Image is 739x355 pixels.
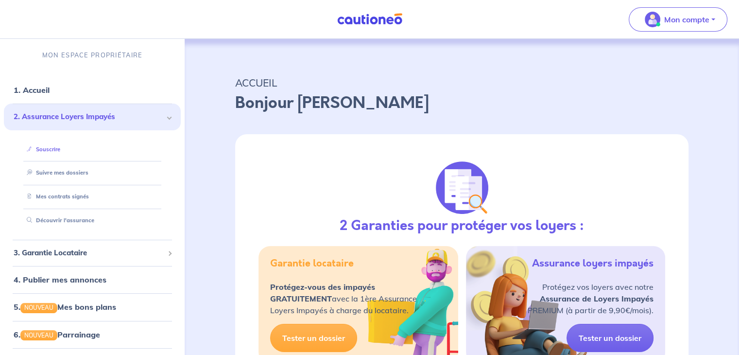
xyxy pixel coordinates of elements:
[4,244,181,263] div: 3. Garantie Locataire
[340,218,584,234] h3: 2 Garanties pour protéger vos loyers :
[235,74,688,91] p: ACCUEIL
[14,275,106,284] a: 4. Publier mes annonces
[629,7,727,32] button: illu_account_valid_menu.svgMon compte
[270,258,354,269] h5: Garantie locataire
[4,270,181,289] div: 4. Publier mes annonces
[14,248,164,259] span: 3. Garantie Locataire
[23,146,60,153] a: Souscrire
[4,325,181,344] div: 6.NOUVEAUParrainage
[16,213,169,229] div: Découvrir l'assurance
[4,80,181,100] div: 1. Accueil
[645,12,660,27] img: illu_account_valid_menu.svg
[14,330,100,339] a: 6.NOUVEAUParrainage
[270,281,417,316] p: avec la 1ère Assurance Loyers Impayés à charge du locataire.
[532,258,653,269] h5: Assurance loyers impayés
[270,282,375,303] strong: Protégez-vous des impayés GRATUITEMENT
[16,142,169,158] div: Souscrire
[664,14,709,25] p: Mon compte
[270,324,357,352] a: Tester un dossier
[16,165,169,181] div: Suivre mes dossiers
[4,104,181,130] div: 2. Assurance Loyers Impayés
[42,51,142,60] p: MON ESPACE PROPRIÉTAIRE
[23,193,89,200] a: Mes contrats signés
[436,161,488,214] img: justif-loupe
[16,189,169,205] div: Mes contrats signés
[540,294,653,303] strong: Assurance de Loyers Impayés
[4,297,181,317] div: 5.NOUVEAUMes bons plans
[528,281,653,316] p: Protégez vos loyers avec notre PREMIUM (à partir de 9,90€/mois).
[333,13,406,25] img: Cautioneo
[14,85,50,95] a: 1. Accueil
[567,324,653,352] a: Tester un dossier
[235,91,688,115] p: Bonjour [PERSON_NAME]
[14,111,164,123] span: 2. Assurance Loyers Impayés
[23,169,88,176] a: Suivre mes dossiers
[23,217,94,224] a: Découvrir l'assurance
[14,302,116,312] a: 5.NOUVEAUMes bons plans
